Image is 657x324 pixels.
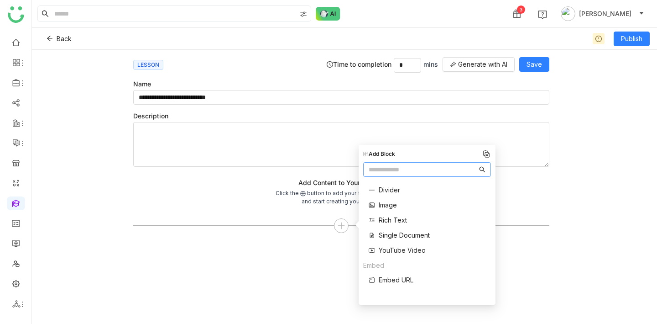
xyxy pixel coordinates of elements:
img: search-type.svg [300,11,307,18]
img: ask-buddy-normal.svg [316,7,340,21]
span: Rich Text [379,215,407,225]
span: Generate with AI [458,59,507,69]
div: Add Content to Your Lesson [271,178,411,187]
span: Embed URL [379,275,413,285]
div: Time to completion [327,57,549,73]
div: LESSON [133,60,163,70]
div: Click the ⨁ button to add your first content block and start creating your lesson [271,189,411,206]
span: Back [57,34,72,44]
div: Description [133,112,168,120]
span: Single Document [379,230,430,240]
span: [PERSON_NAME] [579,9,631,19]
button: Publish [614,32,650,46]
button: Save [519,57,549,72]
button: [PERSON_NAME] [559,6,646,21]
span: Publish [621,34,642,44]
span: Image [379,200,397,210]
div: Embed [363,260,413,271]
button: Back [39,32,79,46]
img: logo [8,6,24,23]
img: help.svg [538,10,547,19]
span: mins [423,60,438,68]
span: YouTube Video [379,245,426,255]
button: Generate with AI [443,57,515,72]
div: Add Block [363,150,395,158]
div: 3 [517,5,525,14]
span: Save [527,59,542,69]
span: Divider [379,185,400,195]
div: Name [133,80,151,88]
img: avatar [561,6,575,21]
